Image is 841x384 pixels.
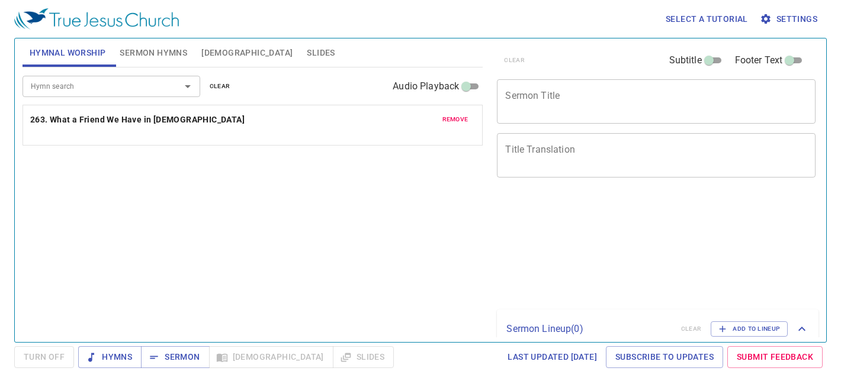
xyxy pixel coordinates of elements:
[30,112,245,127] b: 263. What a Friend We Have in [DEMOGRAPHIC_DATA]
[737,350,813,364] span: Submit Feedback
[508,350,597,364] span: Last updated [DATE]
[30,46,106,60] span: Hymnal Worship
[201,46,293,60] span: [DEMOGRAPHIC_DATA]
[30,112,247,127] button: 263. What a Friend We Have in [DEMOGRAPHIC_DATA]
[497,309,818,348] div: Sermon Lineup(0)clearAdd to Lineup
[150,350,200,364] span: Sermon
[393,79,459,93] span: Audio Playback
[711,321,788,337] button: Add to Lineup
[727,346,823,368] a: Submit Feedback
[78,346,142,368] button: Hymns
[615,350,714,364] span: Subscribe to Updates
[762,12,817,27] span: Settings
[666,12,748,27] span: Select a tutorial
[435,112,476,127] button: remove
[718,324,780,334] span: Add to Lineup
[606,346,723,368] a: Subscribe to Updates
[179,78,196,95] button: Open
[757,8,822,30] button: Settings
[503,346,602,368] a: Last updated [DATE]
[203,79,237,93] button: clear
[661,8,753,30] button: Select a tutorial
[141,346,209,368] button: Sermon
[210,81,230,92] span: clear
[14,8,179,30] img: True Jesus Church
[492,190,753,305] iframe: from-child
[669,53,702,67] span: Subtitle
[120,46,187,60] span: Sermon Hymns
[442,114,468,125] span: remove
[88,350,132,364] span: Hymns
[735,53,783,67] span: Footer Text
[307,46,335,60] span: Slides
[506,322,671,336] p: Sermon Lineup ( 0 )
